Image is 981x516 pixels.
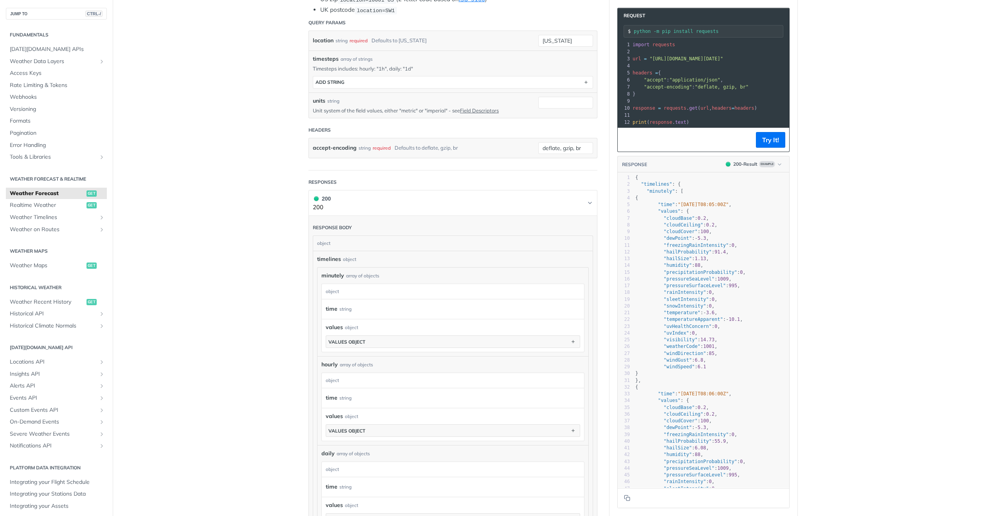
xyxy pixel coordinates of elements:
li: UK postcode [320,5,597,14]
span: "cloudCover" [664,229,698,234]
span: headers [734,105,754,111]
div: 2 [618,181,630,188]
div: 24 [618,330,630,337]
button: Show subpages for Events API [99,395,105,401]
div: Responses [308,179,337,186]
span: get [87,202,97,208]
h2: Historical Weather [6,284,107,291]
span: Webhooks [10,93,105,101]
span: "cloudCeiling" [664,222,703,228]
span: Historical API [10,310,97,318]
span: : , [635,215,709,221]
div: 33 [618,391,630,397]
div: 28 [618,357,630,364]
span: Locations API [10,358,97,366]
span: url [633,56,641,62]
div: 6 [618,208,630,215]
div: 27 [618,350,630,357]
div: 8 [618,91,631,98]
span: Weather Maps [10,262,85,270]
span: Weather Data Layers [10,58,97,65]
span: 200 [314,196,319,201]
span: 91.4 [714,249,726,255]
svg: Chevron [587,200,593,206]
div: ADD string [316,79,344,85]
a: Pagination [6,127,107,139]
h2: Fundamentals [6,31,107,38]
span: : , [635,235,709,241]
div: 7 [618,215,630,222]
span: - [703,310,706,315]
span: : , [635,303,714,309]
span: 14.73 [700,337,714,342]
div: 200 - Result [733,161,757,168]
span: : { [635,208,689,214]
span: } [633,91,635,97]
a: Historical APIShow subpages for Historical API [6,308,107,320]
span: Rate Limiting & Tokens [10,81,105,89]
span: : , [635,344,718,349]
div: object [322,284,582,299]
span: "temperatureApparent" [664,317,723,322]
span: : , [633,77,723,83]
span: : , [635,297,718,302]
h2: [DATE][DOMAIN_NAME] API [6,344,107,351]
div: object [345,324,358,331]
label: time [326,303,337,315]
span: Versioning [10,105,105,113]
a: Integrating your Flight Schedule [6,476,107,488]
span: "visibility" [664,337,698,342]
span: "[DATE]T08:05:00Z" [678,202,729,207]
div: Headers [308,127,331,134]
span: Weather Recent History [10,298,85,306]
button: Show subpages for On-Demand Events [99,419,105,425]
span: Access Keys [10,69,105,77]
span: "pressureSeaLevel" [664,276,714,282]
div: 15 [618,269,630,276]
span: : , [635,337,718,342]
span: : , [635,243,737,248]
span: Severe Weather Events [10,430,97,438]
span: "pressureSurfaceLevel" [664,283,726,288]
span: "windDirection" [664,351,706,356]
div: 4 [618,62,631,69]
div: Response body [313,224,352,231]
div: values object [328,428,365,434]
span: : , [635,324,720,329]
span: Realtime Weather [10,201,85,209]
a: Weather Mapsget [6,260,107,272]
span: 1001 [703,344,714,349]
div: 10 [618,105,631,112]
span: On-Demand Events [10,418,97,426]
button: Show subpages for Weather Timelines [99,214,105,221]
span: 10.1 [729,317,740,322]
h2: Weather Forecast & realtime [6,176,107,183]
a: Versioning [6,103,107,115]
button: 200200-ResultExample [722,160,785,168]
div: string [339,303,352,315]
span: : , [635,263,703,268]
span: } [635,371,638,376]
div: 11 [618,112,631,119]
span: 0 [709,303,712,309]
a: Field Descriptors [460,107,499,114]
div: 200 [313,194,331,203]
div: 2 [618,48,631,55]
span: 1.13 [695,256,706,261]
span: [DATE][DOMAIN_NAME] APIs [10,45,105,53]
span: "temperature" [664,310,700,315]
button: Try It! [756,132,785,148]
button: Show subpages for Historical API [99,311,105,317]
span: 0 [714,324,717,329]
button: RESPONSE [622,161,647,168]
a: Custom Events APIShow subpages for Custom Events API [6,404,107,416]
a: Integrating your Assets [6,500,107,512]
div: object [322,373,582,388]
span: Pagination [10,129,105,137]
span: response [649,119,672,125]
span: "hailProbability" [664,249,712,255]
span: values [326,323,343,331]
div: 16 [618,276,630,282]
span: : , [635,222,718,228]
span: Weather on Routes [10,226,97,234]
